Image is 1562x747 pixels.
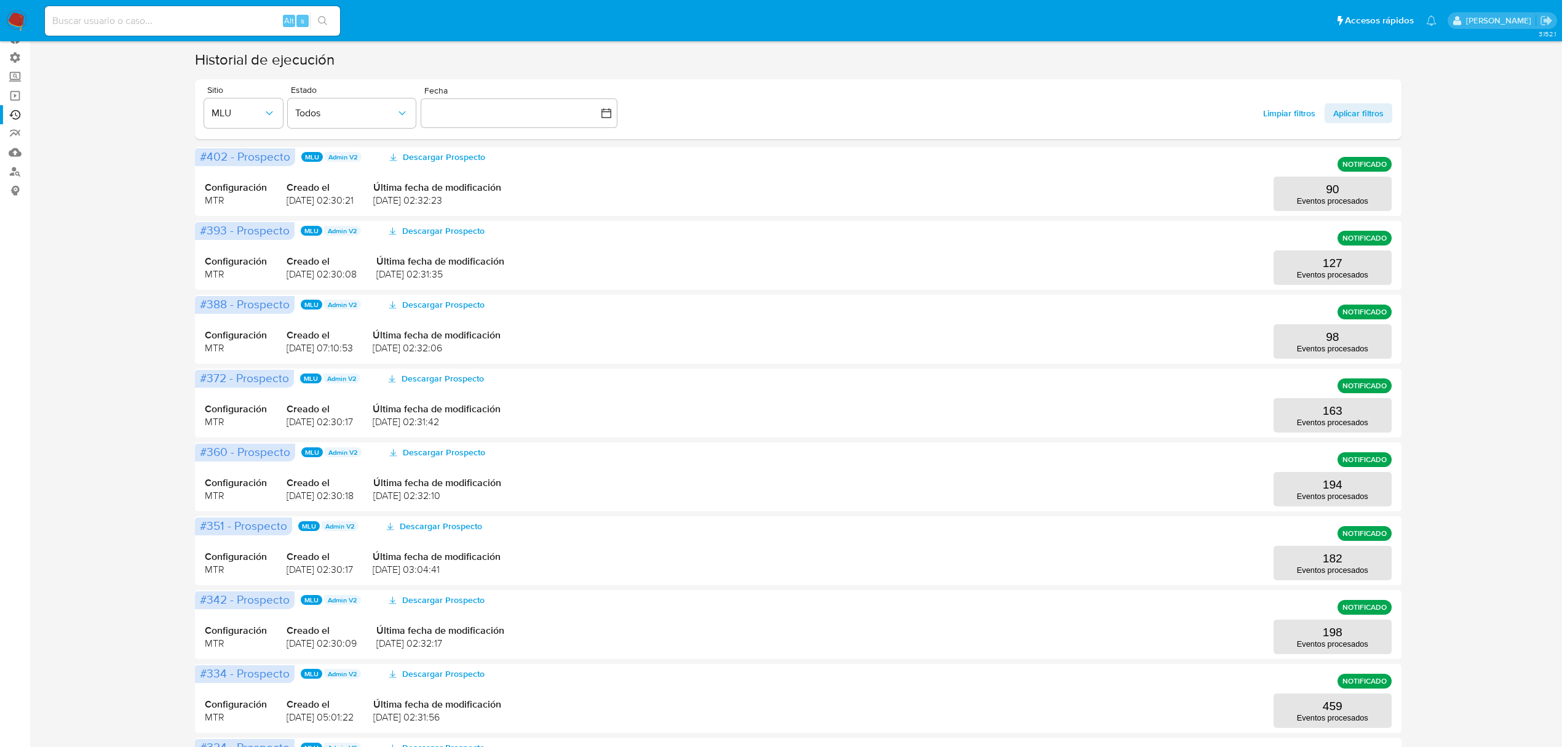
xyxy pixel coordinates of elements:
[1539,29,1556,39] span: 3.152.1
[310,12,335,30] button: search-icon
[1426,15,1437,26] a: Notificaciones
[45,13,340,29] input: Buscar usuario o caso...
[1466,15,1536,26] p: agustin.duran@mercadolibre.com
[284,15,294,26] span: Alt
[1345,14,1414,27] span: Accesos rápidos
[301,15,304,26] span: s
[1540,14,1553,27] a: Salir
